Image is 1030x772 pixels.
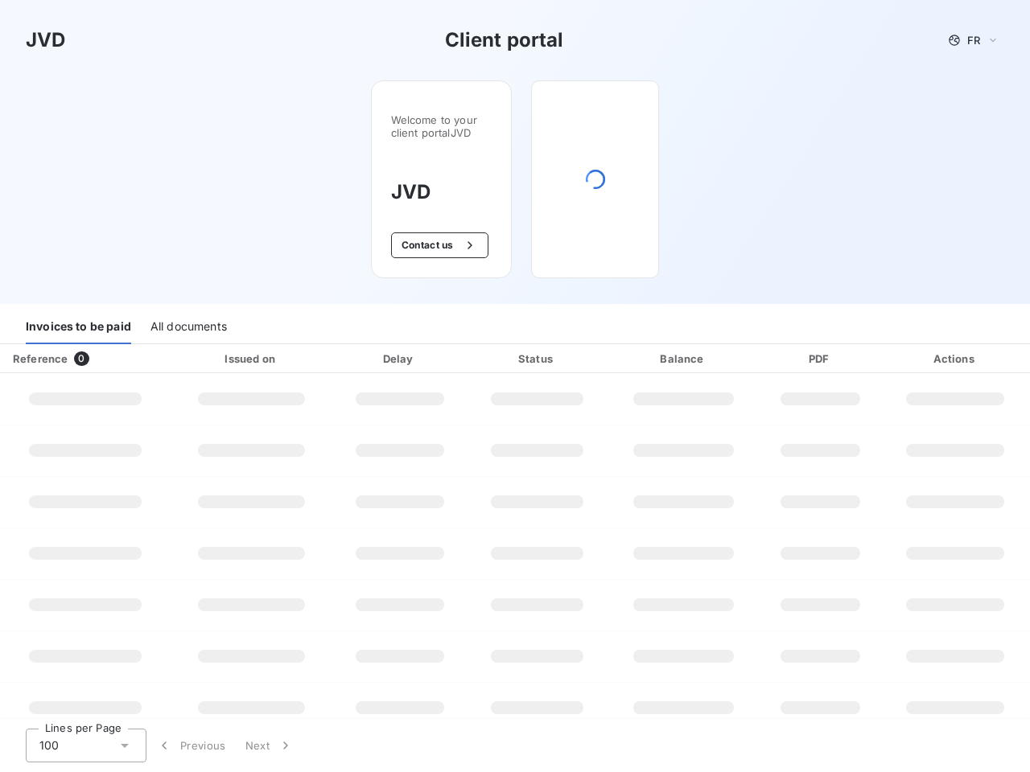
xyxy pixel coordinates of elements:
[13,352,68,365] div: Reference
[967,34,980,47] span: FR
[763,351,877,367] div: PDF
[391,232,488,258] button: Contact us
[150,310,227,344] div: All documents
[26,26,65,55] h3: JVD
[611,351,757,367] div: Balance
[391,113,492,139] span: Welcome to your client portal JVD
[146,729,236,762] button: Previous
[391,178,492,207] h3: JVD
[174,351,329,367] div: Issued on
[74,351,89,366] span: 0
[336,351,463,367] div: Delay
[445,26,564,55] h3: Client portal
[236,729,303,762] button: Next
[26,310,131,344] div: Invoices to be paid
[884,351,1027,367] div: Actions
[39,737,59,754] span: 100
[470,351,604,367] div: Status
